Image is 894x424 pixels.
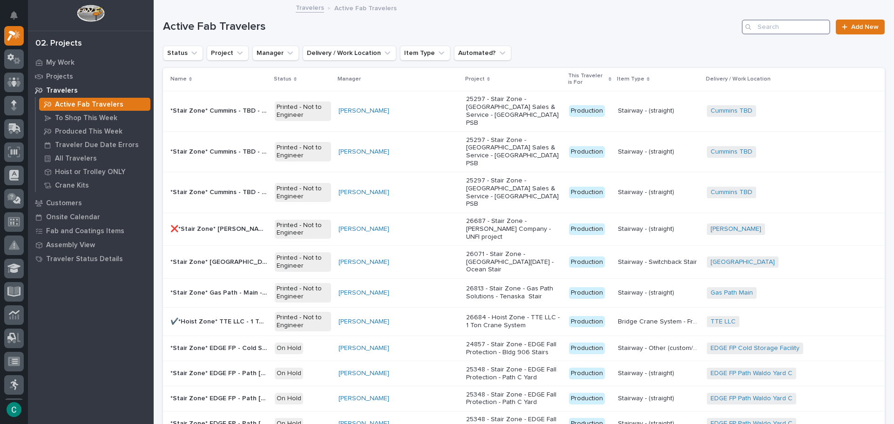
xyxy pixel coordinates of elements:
input: Search [742,20,830,34]
a: My Work [28,55,154,69]
button: Notifications [4,6,24,25]
p: My Work [46,59,74,67]
p: Name [170,74,187,84]
p: Status [274,74,291,84]
p: 25348 - Stair Zone - EDGE Fall Protection - Path C Yard [466,391,562,407]
div: Production [569,146,605,158]
p: Stairway - Switchback Stair [618,256,699,266]
a: Gas Path Main [711,289,753,297]
tr: *Stair Zone* EDGE FP - Path [GEOGRAPHIC_DATA] C - Stair #1*Stair Zone* EDGE FP - Path [GEOGRAPHIC... [163,361,885,386]
p: ✔️*Hoist Zone* TTE LLC - 1 Ton Crane System [170,316,269,326]
p: This Traveler is For [568,71,606,88]
div: On Hold [275,393,303,404]
a: [PERSON_NAME] [339,148,389,156]
p: Stairway - Other (custom/unique) [618,343,701,352]
a: All Travelers [36,152,154,165]
p: Traveler Due Date Errors [55,141,139,149]
p: Stairway - (straight) [618,287,676,297]
a: [PERSON_NAME] [339,370,389,377]
a: [PERSON_NAME] [339,107,389,115]
button: Automated? [454,46,511,61]
tr: *Stair Zone* Gas Path - Main - Tenaska Stair*Stair Zone* Gas Path - Main - Tenaska Stair Printed ... [163,278,885,307]
a: Hoist or Trolley ONLY [36,165,154,178]
button: users-avatar [4,400,24,419]
button: Status [163,46,203,61]
p: 26813 - Stair Zone - Gas Path Solutions - Tenaska Stair [466,285,562,301]
p: Produced This Week [55,128,122,136]
p: *Stair Zone* EDGE FP - Cold Storage Facility - Stair & Ship Ladder [170,343,269,352]
p: Stairway - (straight) [618,223,676,233]
p: Active Fab Travelers [55,101,123,109]
div: Printed - Not to Engineer [275,220,332,239]
a: [PERSON_NAME] [339,395,389,403]
tr: *Stair Zone* EDGE FP - Cold Storage Facility - Stair & Ship Ladder*Stair Zone* EDGE FP - Cold Sto... [163,336,885,361]
div: 02. Projects [35,39,82,49]
a: Travelers [28,83,154,97]
p: To Shop This Week [55,114,117,122]
h1: Active Fab Travelers [163,20,738,34]
a: Customers [28,196,154,210]
a: Active Fab Travelers [36,98,154,111]
p: Assembly View [46,241,95,249]
a: [PERSON_NAME] [339,344,389,352]
p: *Stair Zone* Cummins - TBD - Stair 'C' [170,187,269,196]
a: [GEOGRAPHIC_DATA] [711,258,775,266]
a: [PERSON_NAME] [339,318,389,326]
p: *Stair Zone* Cummins - TBD - Stair 'B' [170,146,269,156]
button: Item Type [400,46,450,61]
a: [PERSON_NAME] [339,289,389,297]
p: Crane Kits [55,182,89,190]
div: Production [569,368,605,379]
div: Production [569,256,605,268]
div: Notifications [12,11,24,26]
p: Manager [338,74,361,84]
a: EDGE FP Cold Storage Facility [711,344,799,352]
span: Add New [851,24,879,30]
a: TTE LLC [711,318,736,326]
div: Printed - Not to Engineer [275,283,332,303]
p: Item Type [617,74,644,84]
tr: ✔️*Hoist Zone* TTE LLC - 1 Ton Crane System✔️*Hoist Zone* TTE LLC - 1 Ton Crane System Printed - ... [163,307,885,336]
button: Delivery / Work Location [303,46,396,61]
div: Printed - Not to Engineer [275,252,332,272]
tr: *Stair Zone* EDGE FP - Path [GEOGRAPHIC_DATA] C - Stair #2*Stair Zone* EDGE FP - Path [GEOGRAPHIC... [163,386,885,411]
div: Production [569,343,605,354]
p: Bridge Crane System - Freestanding Ultralite [618,316,701,326]
a: [PERSON_NAME] [711,225,761,233]
p: All Travelers [55,155,97,163]
a: Traveler Due Date Errors [36,138,154,151]
tr: *Stair Zone* Cummins - TBD - Stair 'A'*Stair Zone* Cummins - TBD - Stair 'A' Printed - Not to Eng... [163,91,885,131]
div: On Hold [275,343,303,354]
p: Project [465,74,485,84]
div: Printed - Not to Engineer [275,142,332,162]
tr: *Stair Zone* Cummins - TBD - Stair 'C'*Stair Zone* Cummins - TBD - Stair 'C' Printed - Not to Eng... [163,172,885,213]
div: Production [569,316,605,328]
tr: *Stair Zone* Cummins - TBD - Stair 'B'*Stair Zone* Cummins - TBD - Stair 'B' Printed - Not to Eng... [163,131,885,172]
div: Production [569,393,605,404]
a: Cummins TBD [711,107,752,115]
p: Stairway - (straight) [618,105,676,115]
div: Production [569,223,605,235]
p: *Stair Zone* Cummins - TBD - Stair 'A' [170,105,269,115]
p: Travelers [46,87,78,95]
a: Assembly View [28,238,154,252]
p: Stairway - (straight) [618,146,676,156]
p: *Stair Zone* EDGE FP - Path Waldo Yard C - Stair #1 [170,368,269,377]
div: On Hold [275,368,303,379]
a: To Shop This Week [36,111,154,124]
p: 26684 - Hoist Zone - TTE LLC - 1 Ton Crane System [466,314,562,330]
a: EDGE FP Path Waldo Yard C [711,370,792,377]
div: Production [569,287,605,299]
p: ❌*Stair Zone* Edwin L Heim - Main - Straight Stair [170,223,269,233]
a: [PERSON_NAME] [339,188,389,196]
p: 24857 - Stair Zone - EDGE Fall Protection - Bldg 906 Stairs [466,341,562,357]
p: Customers [46,199,82,208]
p: Onsite Calendar [46,213,100,222]
a: Cummins TBD [711,188,752,196]
p: Delivery / Work Location [706,74,771,84]
p: Stairway - (straight) [618,393,676,403]
p: Fab and Coatings Items [46,227,124,236]
a: Produced This Week [36,125,154,138]
a: Cummins TBD [711,148,752,156]
a: Onsite Calendar [28,210,154,224]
